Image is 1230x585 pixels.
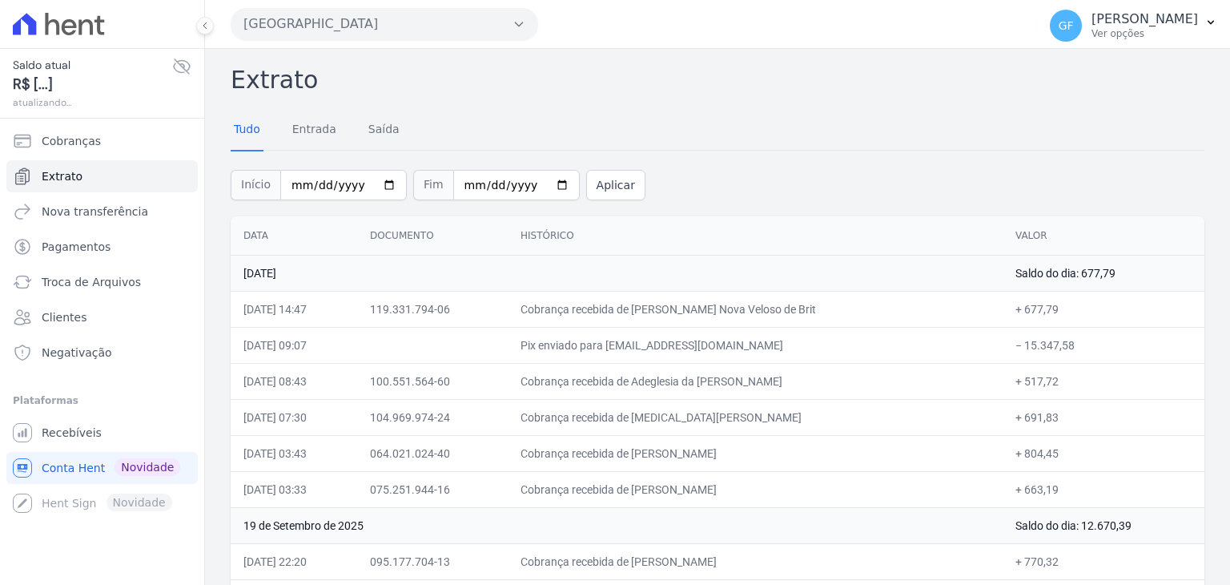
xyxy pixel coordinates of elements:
[231,471,357,507] td: [DATE] 03:33
[6,266,198,298] a: Troca de Arquivos
[1003,507,1204,543] td: Saldo do dia: 12.670,39
[231,8,538,40] button: [GEOGRAPHIC_DATA]
[42,274,141,290] span: Troca de Arquivos
[586,170,645,200] button: Aplicar
[42,345,112,361] span: Negativação
[1059,20,1074,31] span: GF
[1003,399,1204,435] td: + 691,83
[231,170,280,200] span: Início
[1003,435,1204,471] td: + 804,45
[1003,255,1204,291] td: Saldo do dia: 677,79
[1003,363,1204,399] td: + 517,72
[6,452,198,484] a: Conta Hent Novidade
[1003,543,1204,579] td: + 770,32
[13,74,172,95] span: R$ [...]
[508,435,1003,471] td: Cobrança recebida de [PERSON_NAME]
[231,507,1003,543] td: 19 de Setembro de 2025
[231,216,357,256] th: Data
[1003,216,1204,256] th: Valor
[42,133,101,149] span: Cobranças
[1003,471,1204,507] td: + 663,19
[357,399,508,435] td: 104.969.974-24
[231,435,357,471] td: [DATE] 03:43
[13,57,172,74] span: Saldo atual
[42,460,105,476] span: Conta Hent
[6,301,198,333] a: Clientes
[357,363,508,399] td: 100.551.564-60
[508,543,1003,579] td: Cobrança recebida de [PERSON_NAME]
[357,471,508,507] td: 075.251.944-16
[42,204,148,220] span: Nova transferência
[42,309,86,325] span: Clientes
[115,458,180,476] span: Novidade
[42,425,102,441] span: Recebíveis
[231,110,263,151] a: Tudo
[1003,327,1204,363] td: − 15.347,58
[1037,3,1230,48] button: GF [PERSON_NAME] Ver opções
[508,363,1003,399] td: Cobrança recebida de Adeglesia da [PERSON_NAME]
[365,110,403,151] a: Saída
[1091,27,1198,40] p: Ver opções
[6,125,198,157] a: Cobranças
[231,255,1003,291] td: [DATE]
[231,291,357,327] td: [DATE] 14:47
[231,543,357,579] td: [DATE] 22:20
[6,160,198,192] a: Extrato
[6,337,198,369] a: Negativação
[6,231,198,263] a: Pagamentos
[13,391,191,410] div: Plataformas
[42,168,82,184] span: Extrato
[1091,11,1198,27] p: [PERSON_NAME]
[13,125,191,519] nav: Sidebar
[508,327,1003,363] td: Pix enviado para [EMAIL_ADDRESS][DOMAIN_NAME]
[42,239,111,255] span: Pagamentos
[508,399,1003,435] td: Cobrança recebida de [MEDICAL_DATA][PERSON_NAME]
[508,471,1003,507] td: Cobrança recebida de [PERSON_NAME]
[357,435,508,471] td: 064.021.024-40
[508,216,1003,256] th: Histórico
[289,110,340,151] a: Entrada
[508,291,1003,327] td: Cobrança recebida de [PERSON_NAME] Nova Veloso de Brit
[357,543,508,579] td: 095.177.704-13
[231,399,357,435] td: [DATE] 07:30
[231,327,357,363] td: [DATE] 09:07
[6,196,198,228] a: Nova transferência
[231,62,1204,98] h2: Extrato
[1003,291,1204,327] td: + 677,79
[357,216,508,256] th: Documento
[413,170,453,200] span: Fim
[231,363,357,399] td: [DATE] 08:43
[6,417,198,449] a: Recebíveis
[357,291,508,327] td: 119.331.794-06
[13,95,172,110] span: atualizando...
